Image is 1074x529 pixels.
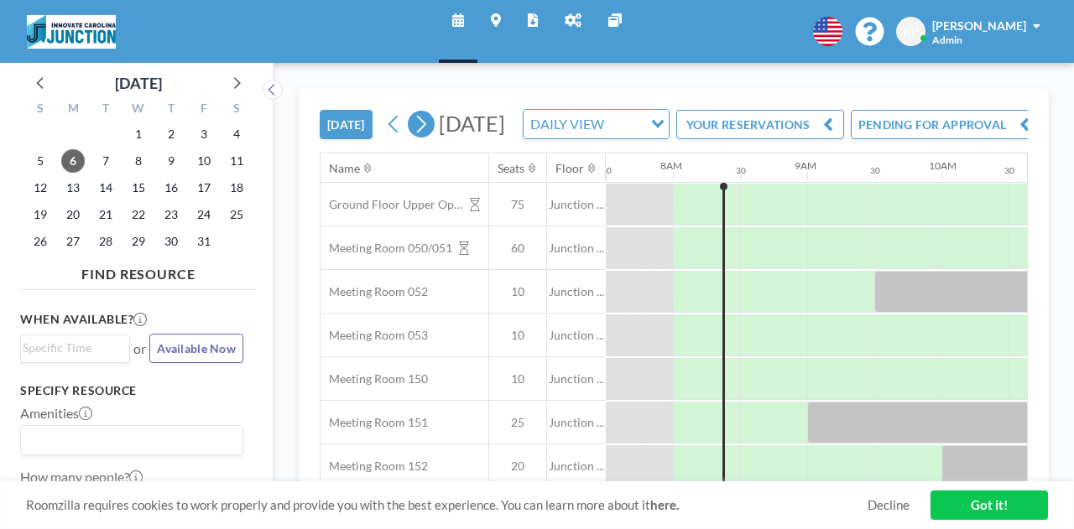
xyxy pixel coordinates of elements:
[57,99,90,121] div: M
[192,230,216,253] span: Friday, October 31, 2025
[127,149,150,173] span: Wednesday, October 8, 2025
[187,99,220,121] div: F
[61,230,85,253] span: Monday, October 27, 2025
[94,230,117,253] span: Tuesday, October 28, 2025
[660,159,682,172] div: 8AM
[903,24,919,39] span: KP
[650,497,679,512] a: here.
[192,176,216,200] span: Friday, October 17, 2025
[547,371,606,386] span: Junction ...
[159,176,183,200] span: Thursday, October 16, 2025
[133,340,146,357] span: or
[321,197,463,212] span: Ground Floor Upper Open Area
[157,341,236,355] span: Available Now
[489,284,546,299] span: 10
[932,34,962,46] span: Admin
[115,71,162,95] div: [DATE]
[489,241,546,256] span: 60
[20,469,143,485] label: How many people?
[159,122,183,146] span: Thursday, October 2, 2025
[159,149,183,173] span: Thursday, October 9, 2025
[159,203,183,226] span: Thursday, October 23, 2025
[736,165,746,176] div: 30
[929,159,957,172] div: 10AM
[20,383,243,398] h3: Specify resource
[20,405,92,422] label: Amenities
[795,159,816,172] div: 9AM
[547,415,606,430] span: Junction ...
[26,497,868,513] span: Roomzilla requires cookies to work properly and provide you with the best experience. You can lea...
[127,203,150,226] span: Wednesday, October 22, 2025
[127,230,150,253] span: Wednesday, October 29, 2025
[225,149,248,173] span: Saturday, October 11, 2025
[192,149,216,173] span: Friday, October 10, 2025
[20,259,257,283] h4: FIND RESOURCE
[225,122,248,146] span: Saturday, October 4, 2025
[94,176,117,200] span: Tuesday, October 14, 2025
[21,426,242,454] div: Search for option
[29,149,52,173] span: Sunday, October 5, 2025
[329,161,360,176] div: Name
[154,99,187,121] div: T
[868,497,910,513] a: Decline
[61,203,85,226] span: Monday, October 20, 2025
[489,197,546,212] span: 75
[94,149,117,173] span: Tuesday, October 7, 2025
[29,230,52,253] span: Sunday, October 26, 2025
[524,110,669,138] div: Search for option
[498,161,524,176] div: Seats
[547,241,606,256] span: Junction ...
[321,284,428,299] span: Meeting Room 052
[489,459,546,474] span: 20
[192,122,216,146] span: Friday, October 3, 2025
[21,335,129,360] div: Search for option
[609,113,641,135] input: Search for option
[851,110,1038,139] button: PENDING FOR APPROVAL
[439,111,505,136] span: [DATE]
[489,371,546,386] span: 10
[27,15,116,49] img: organization-logo
[61,149,85,173] span: Monday, October 6, 2025
[320,110,373,139] button: [DATE]
[127,122,150,146] span: Wednesday, October 1, 2025
[489,328,546,343] span: 10
[94,203,117,226] span: Tuesday, October 21, 2025
[489,415,546,430] span: 25
[932,18,1026,33] span: [PERSON_NAME]
[931,490,1048,520] a: Got it!
[23,429,233,451] input: Search for option
[23,339,120,357] input: Search for option
[225,176,248,200] span: Saturday, October 18, 2025
[24,99,57,121] div: S
[149,334,243,363] button: Available Now
[321,415,428,430] span: Meeting Room 151
[127,176,150,200] span: Wednesday, October 15, 2025
[321,328,428,343] span: Meeting Room 053
[159,230,183,253] span: Thursday, October 30, 2025
[29,176,52,200] span: Sunday, October 12, 2025
[123,99,155,121] div: W
[1004,165,1014,176] div: 30
[547,328,606,343] span: Junction ...
[192,203,216,226] span: Friday, October 24, 2025
[870,165,880,176] div: 30
[602,165,612,176] div: 30
[29,203,52,226] span: Sunday, October 19, 2025
[547,459,606,474] span: Junction ...
[555,161,584,176] div: Floor
[527,113,607,135] span: DAILY VIEW
[321,459,428,474] span: Meeting Room 152
[61,176,85,200] span: Monday, October 13, 2025
[225,203,248,226] span: Saturday, October 25, 2025
[547,284,606,299] span: Junction ...
[547,197,606,212] span: Junction ...
[321,371,428,386] span: Meeting Room 150
[90,99,123,121] div: T
[321,241,452,256] span: Meeting Room 050/051
[676,110,844,139] button: YOUR RESERVATIONS
[220,99,253,121] div: S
